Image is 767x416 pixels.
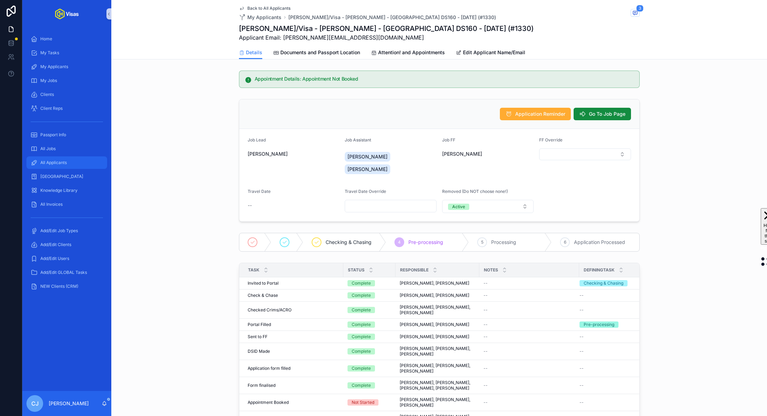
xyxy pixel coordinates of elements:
div: Complete [352,334,371,340]
a: Details [239,46,262,59]
span: [PERSON_NAME], [PERSON_NAME] [400,322,469,327]
span: Job FF [442,137,455,142]
span: [PERSON_NAME] [347,153,388,160]
a: Passport Info [26,129,107,141]
h5: Appointment Details: Appointment Not Booked [255,76,634,81]
div: Complete [352,365,371,372]
span: All Applicants [40,160,67,165]
span: Invited to Portal [248,280,279,286]
a: [PERSON_NAME]/Visa - [PERSON_NAME] - [GEOGRAPHIC_DATA] DS160 - [DATE] (#1330) [288,14,496,21]
span: [PERSON_NAME], [PERSON_NAME] [400,293,469,298]
div: scrollable content [22,28,111,302]
span: [PERSON_NAME] [442,150,482,157]
span: -- [484,366,488,371]
a: Clients [26,88,107,101]
div: Complete [352,292,371,299]
span: Home [40,36,52,42]
span: 4 [398,239,401,245]
button: Select Button [539,148,631,160]
span: [PERSON_NAME], [PERSON_NAME], [PERSON_NAME] [400,346,475,357]
span: Job Lead [248,137,266,142]
span: [PERSON_NAME], [PERSON_NAME], [PERSON_NAME] [400,304,475,316]
div: Complete [352,321,371,328]
a: All Jobs [26,142,107,155]
span: [GEOGRAPHIC_DATA] [40,174,83,179]
span: Applicant Email: [PERSON_NAME][EMAIL_ADDRESS][DOMAIN_NAME] [239,33,534,42]
a: Home [26,33,107,45]
a: All Applicants [26,156,107,169]
span: DefiningTask [584,267,615,273]
span: Back to All Applicants [247,6,290,11]
span: Appointment Booked [248,400,289,405]
span: Add/Edit Job Types [40,228,78,234]
span: [PERSON_NAME], [PERSON_NAME], [PERSON_NAME], [PERSON_NAME] [400,380,475,391]
a: Knowledge Library [26,184,107,197]
button: 3 [631,9,640,18]
div: Checking & Chasing [584,280,623,286]
span: Go To Job Page [589,111,625,117]
h1: [PERSON_NAME]/Visa - [PERSON_NAME] - [GEOGRAPHIC_DATA] DS160 - [DATE] (#1330) [239,24,534,33]
div: Complete [352,307,371,313]
span: [PERSON_NAME], [PERSON_NAME] [400,334,469,340]
span: -- [580,400,584,405]
a: Add/Edit GLOBAL Tasks [26,266,107,279]
img: App logo [55,8,79,19]
span: Task [248,267,259,273]
span: -- [484,334,488,340]
span: FF Override [539,137,562,142]
span: [PERSON_NAME], [PERSON_NAME] [400,280,469,286]
span: -- [580,383,584,388]
span: My Applicants [247,14,281,21]
span: -- [580,349,584,354]
span: My Jobs [40,78,57,83]
span: Travel Date Override [345,189,386,194]
div: Not Started [352,399,374,406]
a: Back to All Applicants [239,6,290,11]
span: -- [484,280,488,286]
span: 6 [564,239,566,245]
span: Travel Date [248,189,271,194]
span: -- [580,366,584,371]
span: My Tasks [40,50,59,56]
span: All Invoices [40,202,63,207]
span: Status [348,267,365,273]
p: [PERSON_NAME] [49,400,89,407]
span: -- [580,293,584,298]
span: Check & Chase [248,293,278,298]
span: Job Assistant [345,137,371,142]
span: 5 [481,239,484,245]
span: Passport Info [40,132,66,138]
span: [PERSON_NAME] [248,150,288,157]
span: Clients [40,92,54,97]
span: Notes [484,267,498,273]
button: Select Button [442,200,534,213]
span: [PERSON_NAME], [PERSON_NAME], [PERSON_NAME] [400,397,475,408]
a: Documents and Passport Location [273,46,360,60]
div: Complete [352,348,371,354]
a: All Invoices [26,198,107,211]
span: -- [484,400,488,405]
button: Application Reminder [500,108,571,120]
span: Add/Edit Clients [40,242,71,247]
span: -- [248,202,252,209]
span: Sent to FF [248,334,267,340]
div: Complete [352,382,371,389]
div: Pre-processing [584,321,614,328]
a: My Jobs [26,74,107,87]
span: Responsible [400,267,429,273]
span: Documents and Passport Location [280,49,360,56]
span: CJ [31,399,39,408]
span: -- [484,322,488,327]
a: My Applicants [239,14,281,21]
span: Processing [491,239,516,246]
div: Active [452,204,465,210]
span: [PERSON_NAME], [PERSON_NAME], [PERSON_NAME] [400,363,475,374]
span: Client Reps [40,106,63,111]
span: 3 [636,5,644,12]
span: -- [484,307,488,313]
span: NEW Clients (CRM) [40,284,78,289]
a: Add/Edit Users [26,252,107,265]
span: Add/Edit GLOBAL Tasks [40,270,87,275]
span: Details [246,49,262,56]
